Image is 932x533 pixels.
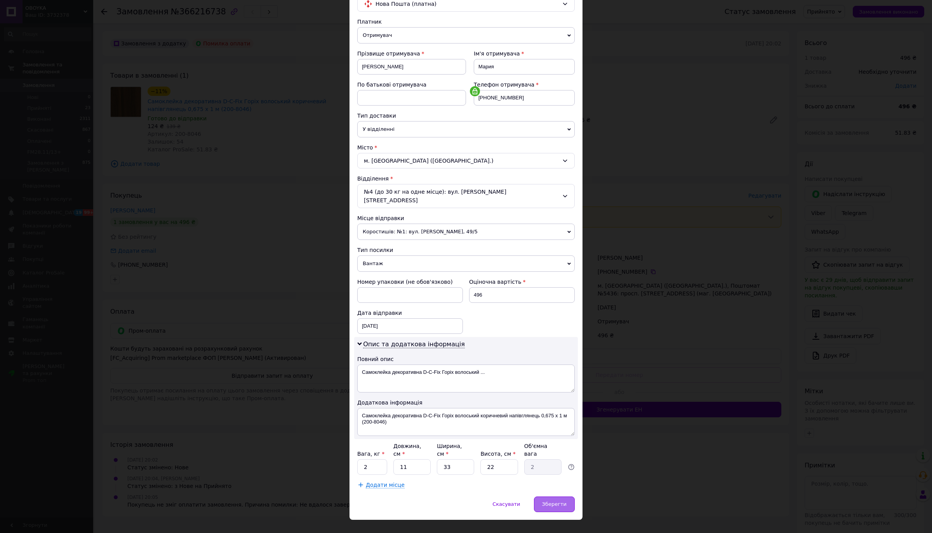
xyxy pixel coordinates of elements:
span: Отримувач [357,27,575,43]
span: Вантаж [357,255,575,272]
span: Платник [357,19,382,25]
span: Зберегти [542,501,567,507]
div: Оціночна вартість [469,278,575,286]
div: Повний опис [357,355,575,363]
div: Місто [357,144,575,151]
span: У відділенні [357,121,575,137]
span: Додати місце [366,482,405,488]
div: Відділення [357,175,575,182]
input: +380 [474,90,575,106]
div: №4 (до 30 кг на одне місце): вул. [PERSON_NAME][STREET_ADDRESS] [357,184,575,208]
span: Ім'я отримувача [474,50,520,57]
div: Об'ємна вага [524,442,562,458]
div: м. [GEOGRAPHIC_DATA] ([GEOGRAPHIC_DATA].) [357,153,575,168]
label: Висота, см [480,451,515,457]
div: Додаткова інформація [357,399,575,406]
textarea: Самоклейка декоративна D-C-Fix Горіх волоський коричневий напівглянець 0,675 х 1 м (200-8046) [357,408,575,436]
span: Тип доставки [357,113,396,119]
span: Телефон отримувача [474,82,534,88]
span: Прізвище отримувача [357,50,420,57]
span: Опис та додаткова інформація [363,340,465,348]
div: Номер упаковки (не обов'язково) [357,278,463,286]
span: Місце відправки [357,215,404,221]
span: Скасувати [492,501,520,507]
span: Коростишів: №1: вул. [PERSON_NAME], 49/5 [357,224,575,240]
label: Вага, кг [357,451,384,457]
label: Довжина, см [393,443,421,457]
div: Дата відправки [357,309,463,317]
textarea: Самоклейка декоративна D-C-Fix Горіх волоський ... [357,365,575,392]
label: Ширина, см [437,443,462,457]
span: Тип посилки [357,247,393,253]
span: По батькові отримувача [357,82,426,88]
